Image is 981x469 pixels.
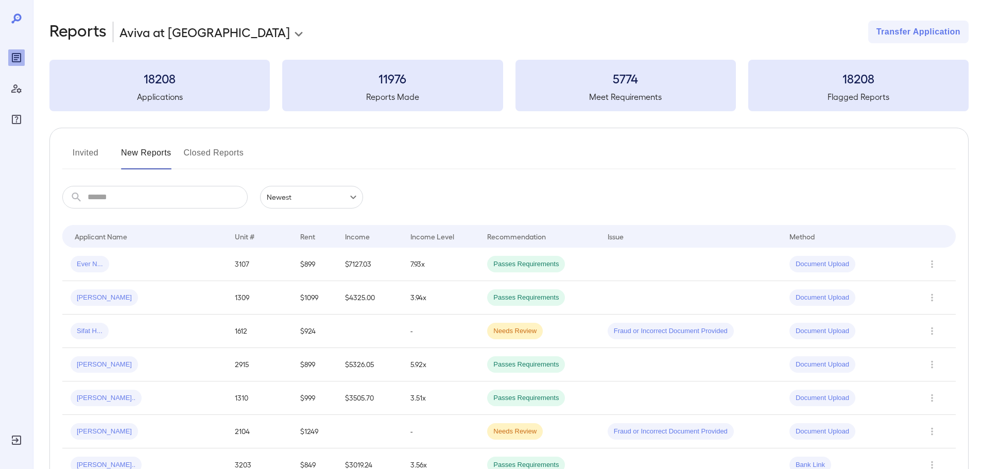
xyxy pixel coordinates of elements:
td: - [402,315,479,348]
span: Needs Review [487,326,543,336]
button: Row Actions [924,323,940,339]
button: Row Actions [924,423,940,440]
td: 1310 [227,381,292,415]
div: Issue [608,230,624,242]
span: Document Upload [789,427,855,437]
div: FAQ [8,111,25,128]
span: Needs Review [487,427,543,437]
td: 3107 [227,248,292,281]
td: 5.92x [402,348,479,381]
button: Row Actions [924,356,940,373]
td: $924 [292,315,337,348]
button: New Reports [121,145,171,169]
span: Passes Requirements [487,293,565,303]
span: Document Upload [789,293,855,303]
button: Row Actions [924,289,940,306]
td: - [402,415,479,448]
span: Sifat H... [71,326,109,336]
button: Row Actions [924,256,940,272]
span: Passes Requirements [487,259,565,269]
td: $899 [292,348,337,381]
span: Document Upload [789,393,855,403]
h3: 18208 [49,70,270,86]
span: Document Upload [789,360,855,370]
div: Income [345,230,370,242]
div: Unit # [235,230,254,242]
p: Aviva at [GEOGRAPHIC_DATA] [119,24,290,40]
div: Log Out [8,432,25,448]
h5: Flagged Reports [748,91,969,103]
div: Rent [300,230,317,242]
h5: Applications [49,91,270,103]
span: [PERSON_NAME] [71,427,138,437]
span: Fraud or Incorrect Document Provided [608,427,734,437]
td: $3505.70 [337,381,402,415]
span: [PERSON_NAME] [71,293,138,303]
div: Recommendation [487,230,546,242]
td: $999 [292,381,337,415]
td: 3.51x [402,381,479,415]
td: 1612 [227,315,292,348]
td: $1099 [292,281,337,315]
span: Document Upload [789,259,855,269]
h3: 5774 [515,70,736,86]
td: $4325.00 [337,281,402,315]
span: Document Upload [789,326,855,336]
td: $7127.03 [337,248,402,281]
td: $1249 [292,415,337,448]
h2: Reports [49,21,107,43]
h5: Reports Made [282,91,503,103]
button: Row Actions [924,390,940,406]
button: Invited [62,145,109,169]
td: 3.94x [402,281,479,315]
span: Passes Requirements [487,393,565,403]
h3: 18208 [748,70,969,86]
button: Closed Reports [184,145,244,169]
span: [PERSON_NAME].. [71,393,142,403]
h5: Meet Requirements [515,91,736,103]
div: Method [789,230,815,242]
div: Applicant Name [75,230,127,242]
div: Reports [8,49,25,66]
span: Fraud or Incorrect Document Provided [608,326,734,336]
button: Transfer Application [868,21,969,43]
h3: 11976 [282,70,503,86]
span: Ever N... [71,259,109,269]
td: $5326.05 [337,348,402,381]
span: Passes Requirements [487,360,565,370]
span: [PERSON_NAME] [71,360,138,370]
div: Manage Users [8,80,25,97]
td: 7.93x [402,248,479,281]
td: 2104 [227,415,292,448]
td: 2915 [227,348,292,381]
td: $899 [292,248,337,281]
div: Income Level [410,230,454,242]
div: Newest [260,186,363,209]
td: 1309 [227,281,292,315]
summary: 18208Applications11976Reports Made5774Meet Requirements18208Flagged Reports [49,60,969,111]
